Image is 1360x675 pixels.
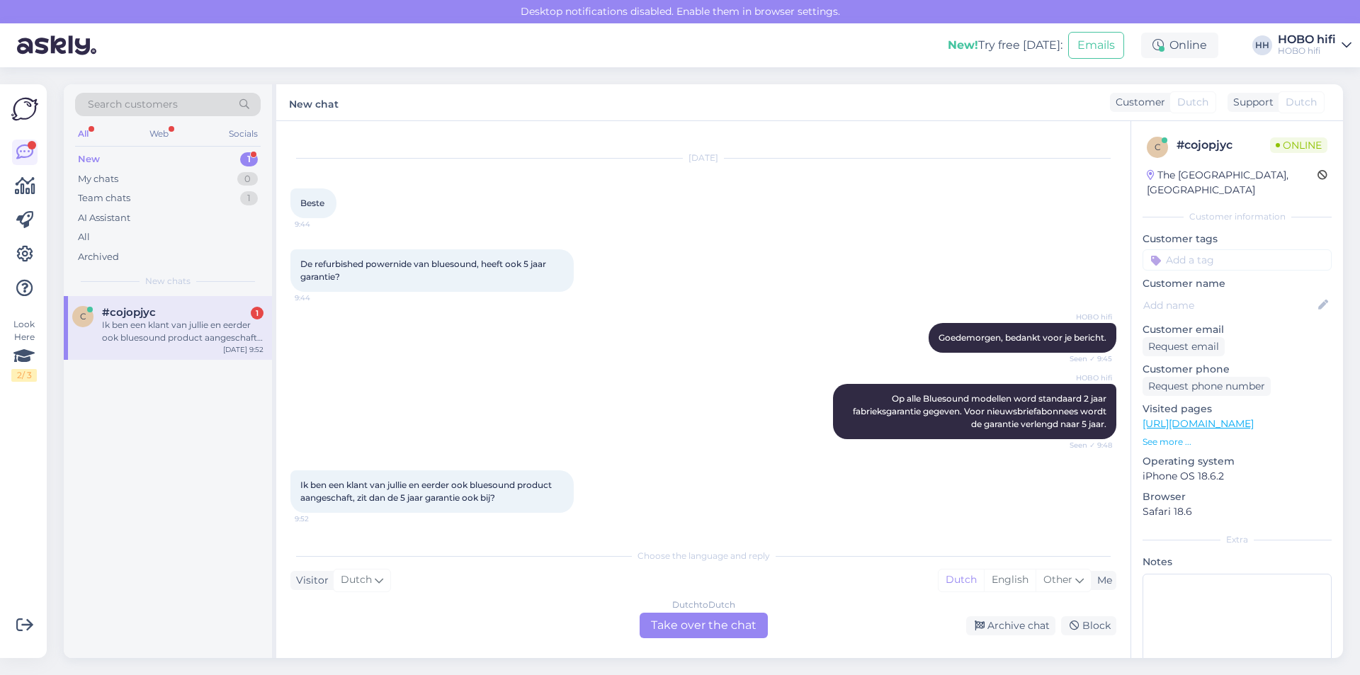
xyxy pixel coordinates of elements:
p: Visited pages [1143,402,1332,416]
span: Other [1043,573,1072,586]
b: New! [948,38,978,52]
p: Browser [1143,489,1332,504]
div: Online [1141,33,1218,58]
div: Try free [DATE]: [948,37,1062,54]
div: Take over the chat [640,613,768,638]
div: Archive chat [966,616,1055,635]
div: All [78,230,90,244]
div: HOBO hifi [1278,45,1336,57]
div: Look Here [11,318,37,382]
span: 9:44 [295,293,348,303]
div: Socials [226,125,261,143]
div: Support [1228,95,1274,110]
div: HH [1252,35,1272,55]
span: Ik ben een klant van jullie en eerder ook bluesound product aangeschaft, zit dan de 5 jaar garant... [300,480,554,503]
span: Online [1270,137,1327,153]
a: [URL][DOMAIN_NAME] [1143,417,1254,430]
span: #cojopjyc [102,306,156,319]
label: New chat [289,93,339,112]
div: AI Assistant [78,211,130,225]
span: Goedemorgen, bedankt voor je bericht. [939,332,1106,343]
button: Emails [1068,32,1124,59]
div: Visitor [290,573,329,588]
p: Customer tags [1143,232,1332,246]
span: Dutch [1286,95,1317,110]
p: See more ... [1143,436,1332,448]
div: New [78,152,100,166]
span: HOBO hifi [1059,373,1112,383]
span: 9:44 [295,219,348,229]
span: Dutch [1177,95,1208,110]
div: Ik ben een klant van jullie en eerder ook bluesound product aangeschaft, zit dan de 5 jaar garant... [102,319,263,344]
div: Web [147,125,171,143]
span: Search customers [88,97,178,112]
div: Archived [78,250,119,264]
span: Dutch [341,572,372,588]
span: c [1155,142,1161,152]
span: HOBO hifi [1059,312,1112,322]
div: 1 [251,307,263,319]
p: Customer name [1143,276,1332,291]
span: De refurbished powernide van bluesound, heeft ook 5 jaar garantie? [300,259,548,282]
div: 2 / 3 [11,369,37,382]
div: Choose the language and reply [290,550,1116,562]
div: [DATE] [290,152,1116,164]
div: Me [1092,573,1112,588]
span: c [80,311,86,322]
div: 1 [240,152,258,166]
div: Block [1061,616,1116,635]
div: Extra [1143,533,1332,546]
p: Operating system [1143,454,1332,469]
img: Askly Logo [11,96,38,123]
span: New chats [145,275,191,288]
p: Notes [1143,555,1332,569]
span: Seen ✓ 9:45 [1059,353,1112,364]
div: Dutch [939,569,984,591]
p: Customer email [1143,322,1332,337]
span: 9:52 [295,514,348,524]
div: Dutch to Dutch [672,599,735,611]
span: Seen ✓ 9:48 [1059,440,1112,450]
div: HOBO hifi [1278,34,1336,45]
div: Request phone number [1143,377,1271,396]
div: Request email [1143,337,1225,356]
div: 1 [240,191,258,205]
a: HOBO hifiHOBO hifi [1278,34,1351,57]
div: [DATE] 9:52 [223,344,263,355]
p: iPhone OS 18.6.2 [1143,469,1332,484]
div: My chats [78,172,118,186]
div: # cojopjyc [1177,137,1270,154]
p: Safari 18.6 [1143,504,1332,519]
input: Add name [1143,297,1315,313]
div: Customer [1110,95,1165,110]
p: Customer phone [1143,362,1332,377]
span: Beste [300,198,324,208]
span: Op alle Bluesound modellen word standaard 2 jaar fabrieksgarantie gegeven. Voor nieuwsbriefabonne... [853,393,1109,429]
div: English [984,569,1036,591]
input: Add a tag [1143,249,1332,271]
div: All [75,125,91,143]
div: The [GEOGRAPHIC_DATA], [GEOGRAPHIC_DATA] [1147,168,1317,198]
div: Team chats [78,191,130,205]
div: 0 [237,172,258,186]
div: Customer information [1143,210,1332,223]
